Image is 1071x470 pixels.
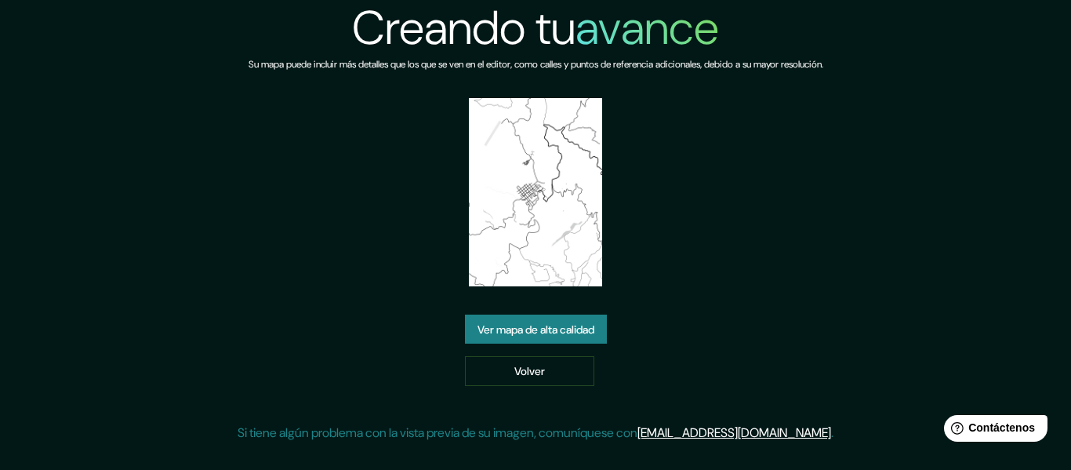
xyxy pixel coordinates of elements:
font: Volver [514,365,545,379]
font: . [831,424,833,441]
a: Volver [465,356,594,386]
font: Su mapa puede incluir más detalles que los que se ven en el editor, como calles y puntos de refer... [249,58,823,71]
font: Si tiene algún problema con la vista previa de su imagen, comuníquese con [238,424,637,441]
img: vista previa del mapa creado [469,98,602,286]
a: [EMAIL_ADDRESS][DOMAIN_NAME] [637,424,831,441]
font: Ver mapa de alta calidad [477,322,594,337]
iframe: Lanzador de widgets de ayuda [931,409,1054,453]
a: Ver mapa de alta calidad [465,315,607,344]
